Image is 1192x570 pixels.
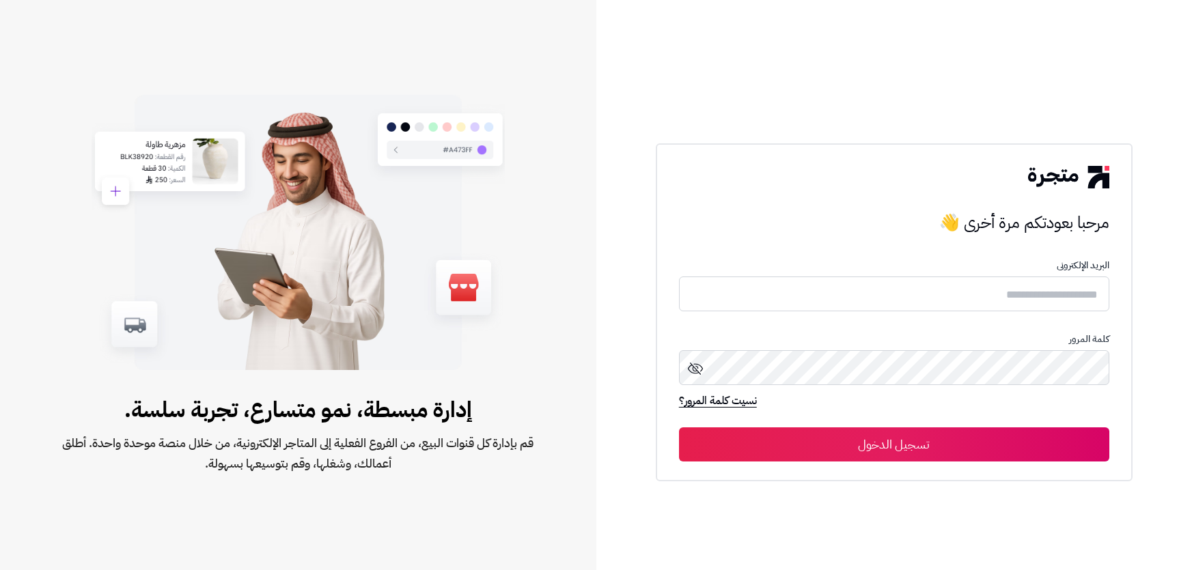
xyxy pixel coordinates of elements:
h3: مرحبا بعودتكم مرة أخرى 👋 [679,209,1109,236]
span: إدارة مبسطة، نمو متسارع، تجربة سلسة. [44,393,553,426]
a: نسيت كلمة المرور؟ [679,393,757,412]
button: تسجيل الدخول [679,427,1109,461]
p: كلمة المرور [679,334,1109,345]
p: البريد الإلكترونى [679,260,1109,271]
img: logo-2.png [1028,166,1109,188]
span: قم بإدارة كل قنوات البيع، من الفروع الفعلية إلى المتاجر الإلكترونية، من خلال منصة موحدة واحدة. أط... [44,433,553,474]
